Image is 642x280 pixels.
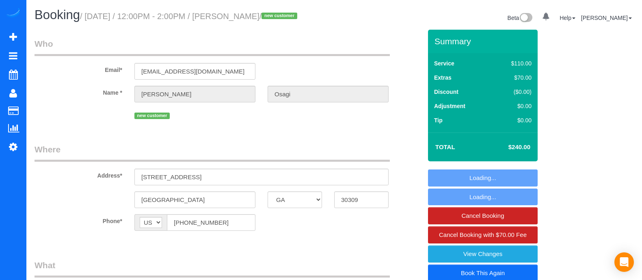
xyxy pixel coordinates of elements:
[494,88,532,96] div: ($0.00)
[268,86,389,102] input: Last Name*
[28,86,128,97] label: Name *
[484,144,530,151] h4: $240.00
[28,169,128,180] label: Address*
[614,252,634,272] div: Open Intercom Messenger
[134,86,255,102] input: First Name*
[560,15,575,21] a: Help
[35,259,390,278] legend: What
[434,37,534,46] h3: Summary
[334,191,389,208] input: Zip Code*
[434,74,452,82] label: Extras
[262,13,297,19] span: new customer
[581,15,632,21] a: [PERSON_NAME]
[434,116,443,124] label: Tip
[134,191,255,208] input: City*
[434,102,465,110] label: Adjustment
[494,116,532,124] div: $0.00
[434,88,458,96] label: Discount
[35,8,80,22] span: Booking
[494,74,532,82] div: $70.00
[428,226,538,243] a: Cancel Booking with $70.00 Fee
[519,13,532,24] img: New interface
[28,214,128,225] label: Phone*
[80,12,300,21] small: / [DATE] / 12:00PM - 2:00PM / [PERSON_NAME]
[439,231,527,238] span: Cancel Booking with $70.00 Fee
[428,207,538,224] a: Cancel Booking
[435,143,455,150] strong: Total
[134,113,170,119] span: new customer
[494,102,532,110] div: $0.00
[134,63,255,80] input: Email*
[167,214,255,231] input: Phone*
[494,59,532,67] div: $110.00
[5,8,21,20] img: Automaid Logo
[428,245,538,263] a: View Changes
[434,59,454,67] label: Service
[259,12,300,21] span: /
[28,63,128,74] label: Email*
[35,143,390,162] legend: Where
[35,38,390,56] legend: Who
[508,15,533,21] a: Beta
